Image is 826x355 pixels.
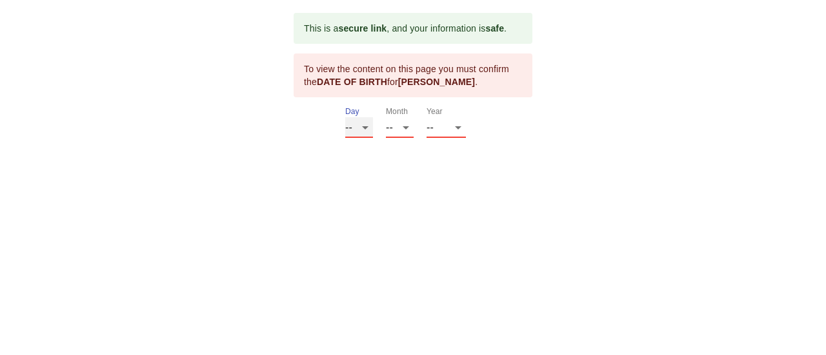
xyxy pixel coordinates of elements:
[304,17,507,40] div: This is a , and your information is .
[427,108,443,116] label: Year
[485,23,504,34] b: safe
[398,77,475,87] b: [PERSON_NAME]
[338,23,387,34] b: secure link
[317,77,387,87] b: DATE OF BIRTH
[304,57,522,93] div: To view the content on this page you must confirm the for .
[345,108,359,116] label: Day
[386,108,408,116] label: Month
